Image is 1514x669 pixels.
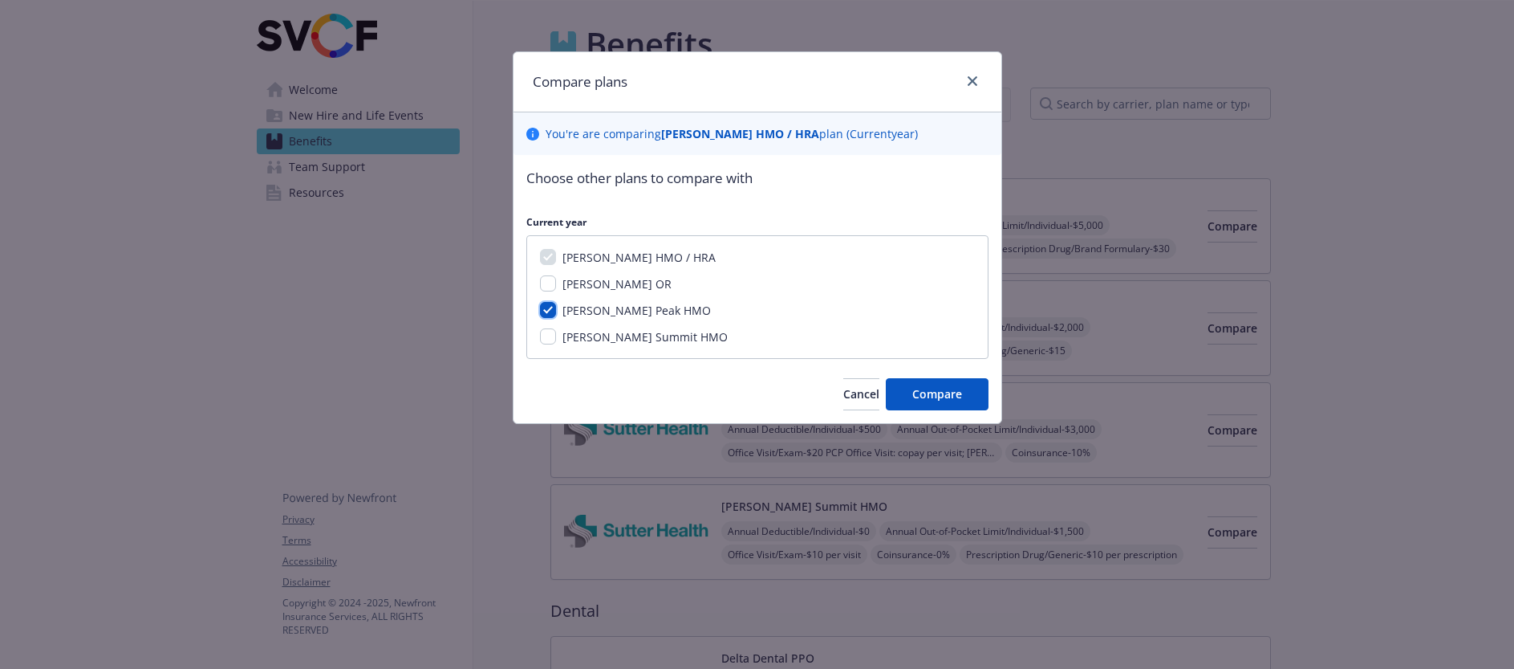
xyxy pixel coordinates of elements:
p: Choose other plans to compare with [526,168,988,189]
span: Compare [912,386,962,402]
span: [PERSON_NAME] Summit HMO [562,329,728,345]
span: [PERSON_NAME] HMO / HRA [562,250,716,265]
span: [PERSON_NAME] OR [562,276,672,292]
h1: Compare plans [533,71,627,92]
span: [PERSON_NAME] Peak HMO [562,303,711,318]
p: Current year [526,215,988,229]
p: You ' re are comparing plan ( Current year) [546,125,918,142]
b: [PERSON_NAME] HMO / HRA [661,126,819,141]
button: Compare [886,378,988,410]
span: Cancel [843,386,879,402]
a: close [963,71,982,91]
button: Cancel [843,378,879,410]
